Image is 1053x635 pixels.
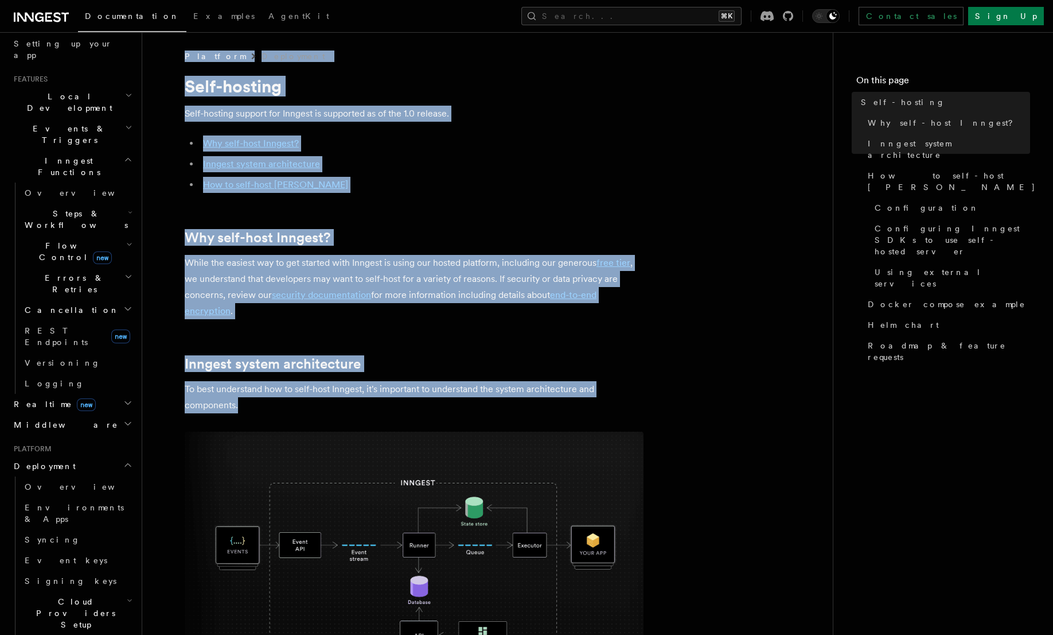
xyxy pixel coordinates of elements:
[9,444,52,454] span: Platform
[870,262,1030,294] a: Using external services
[868,299,1025,310] span: Docker compose example
[870,218,1030,262] a: Configuring Inngest SDKs to use self-hosted server
[9,118,135,150] button: Events & Triggers
[812,9,840,23] button: Toggle dark mode
[272,289,371,300] a: security documentation
[185,76,643,96] h1: Self-hosting
[863,315,1030,335] a: Helm chart
[25,358,100,367] span: Versioning
[85,11,180,21] span: Documentation
[875,266,1030,289] span: Using external services
[20,353,135,373] a: Versioning
[20,373,135,394] a: Logging
[20,304,119,316] span: Cancellation
[719,10,735,22] kbd: ⌘K
[868,340,1030,363] span: Roadmap & feature requests
[14,39,112,60] span: Setting up your app
[20,300,135,320] button: Cancellation
[78,3,186,32] a: Documentation
[9,155,124,178] span: Inngest Functions
[111,330,130,343] span: new
[856,73,1030,92] h4: On this page
[193,11,255,21] span: Examples
[596,257,630,268] a: free tier
[875,202,979,214] span: Configuration
[861,96,945,108] span: Self-hosting
[20,320,135,353] a: REST Endpointsnew
[185,51,245,62] span: Platform
[77,398,96,411] span: new
[186,3,262,31] a: Examples
[868,319,939,331] span: Helm chart
[185,255,643,319] p: While the easiest way to get started with Inngest is using our hosted platform, including our gen...
[863,294,1030,315] a: Docker compose example
[185,356,361,372] a: Inngest system architecture
[20,235,135,268] button: Flow Controlnew
[863,165,1030,198] a: How to self-host [PERSON_NAME]
[9,150,135,183] button: Inngest Functions
[863,113,1030,133] a: Why self-host Inngest?
[25,326,88,347] span: REST Endpoints
[20,268,135,300] button: Errors & Retries
[185,381,643,413] p: To best understand how to self-host Inngest, it's important to understand the system architecture...
[863,133,1030,165] a: Inngest system architecture
[968,7,1044,25] a: Sign Up
[20,208,128,231] span: Steps & Workflows
[856,92,1030,113] a: Self-hosting
[20,497,135,529] a: Environments & Apps
[9,123,125,146] span: Events & Triggers
[9,460,76,472] span: Deployment
[9,33,135,65] a: Setting up your app
[870,198,1030,218] a: Configuration
[203,179,348,190] a: How to self-host [PERSON_NAME]
[9,75,48,84] span: Features
[9,419,118,431] span: Middleware
[20,550,135,571] a: Event keys
[9,398,96,410] span: Realtime
[863,335,1030,367] a: Roadmap & feature requests
[203,158,320,169] a: Inngest system architecture
[25,188,143,198] span: Overview
[185,230,330,246] a: Why self-host Inngest?
[20,240,126,263] span: Flow Control
[868,138,1030,161] span: Inngest system architecture
[9,456,135,477] button: Deployment
[859,7,964,25] a: Contact sales
[9,183,135,394] div: Inngest Functions
[868,170,1036,193] span: How to self-host [PERSON_NAME]
[20,591,135,635] button: Cloud Providers Setup
[9,91,125,114] span: Local Development
[9,415,135,435] button: Middleware
[93,251,112,264] span: new
[262,3,336,31] a: AgentKit
[20,203,135,235] button: Steps & Workflows
[20,529,135,550] a: Syncing
[25,482,143,491] span: Overview
[20,183,135,203] a: Overview
[9,86,135,118] button: Local Development
[20,571,135,591] a: Signing keys
[268,11,329,21] span: AgentKit
[262,51,325,62] a: Deployment
[25,535,80,544] span: Syncing
[875,223,1030,257] span: Configuring Inngest SDKs to use self-hosted server
[25,379,84,388] span: Logging
[185,106,643,122] p: Self-hosting support for Inngest is supported as of the 1.0 release.
[20,477,135,497] a: Overview
[868,117,1021,129] span: Why self-host Inngest?
[25,503,124,524] span: Environments & Apps
[203,138,299,149] a: Why self-host Inngest?
[20,596,127,630] span: Cloud Providers Setup
[9,394,135,415] button: Realtimenew
[20,272,124,295] span: Errors & Retries
[25,576,116,586] span: Signing keys
[521,7,742,25] button: Search...⌘K
[25,556,107,565] span: Event keys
